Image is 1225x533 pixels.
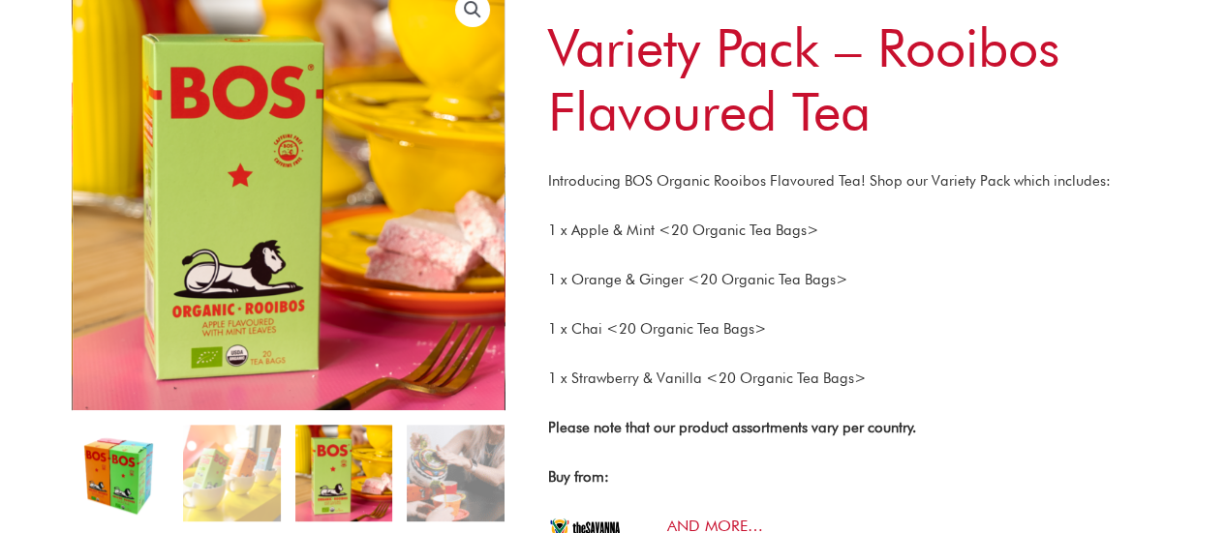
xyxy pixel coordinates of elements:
[547,468,608,486] strong: Buy from:
[407,425,504,521] img: Variety Pack - Rooibos Flavoured Tea - Image 4
[547,419,915,436] strong: Please note that our product assortments vary per country.
[547,367,1153,391] p: 1 x Strawberry & Vanilla <20 Organic Tea Bags>
[547,219,1153,243] p: 1 x Apple & Mint <20 Organic Tea Bags>
[547,169,1153,193] p: Introducing BOS Organic Rooibos Flavoured Tea! Shop our Variety Pack which includes:
[183,425,280,521] img: Variety Pack - Rooibos Flavoured Tea - Image 2
[72,425,168,521] img: Variety Pack - Rooibos Flavoured Tea
[547,15,1153,143] h1: Variety Pack – Rooibos Flavoured Tea
[547,317,1153,341] p: 1 x Chai <20 Organic Tea Bags>
[547,268,1153,292] p: 1 x Orange & Ginger <20 Organic Tea Bags>
[295,425,392,521] img: Variety Pack - Rooibos Flavoured Tea - Image 3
